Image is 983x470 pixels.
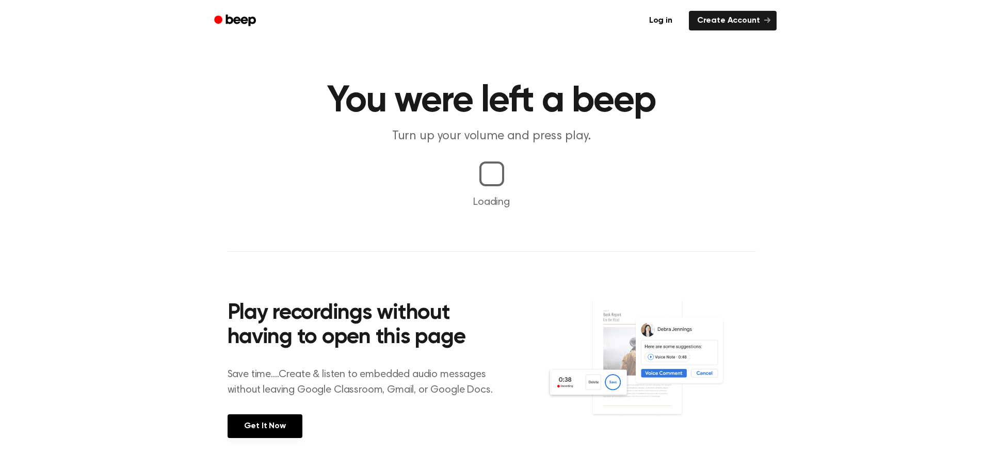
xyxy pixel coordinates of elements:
p: Turn up your volume and press play. [294,128,690,145]
p: Save time....Create & listen to embedded audio messages without leaving Google Classroom, Gmail, ... [228,367,506,398]
img: Voice Comments on Docs and Recording Widget [546,298,755,437]
a: Log in [639,9,683,33]
p: Loading [12,195,971,210]
a: Beep [207,11,265,31]
h2: Play recordings without having to open this page [228,301,506,350]
a: Create Account [689,11,777,30]
a: Get It Now [228,414,302,438]
h1: You were left a beep [228,83,756,120]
